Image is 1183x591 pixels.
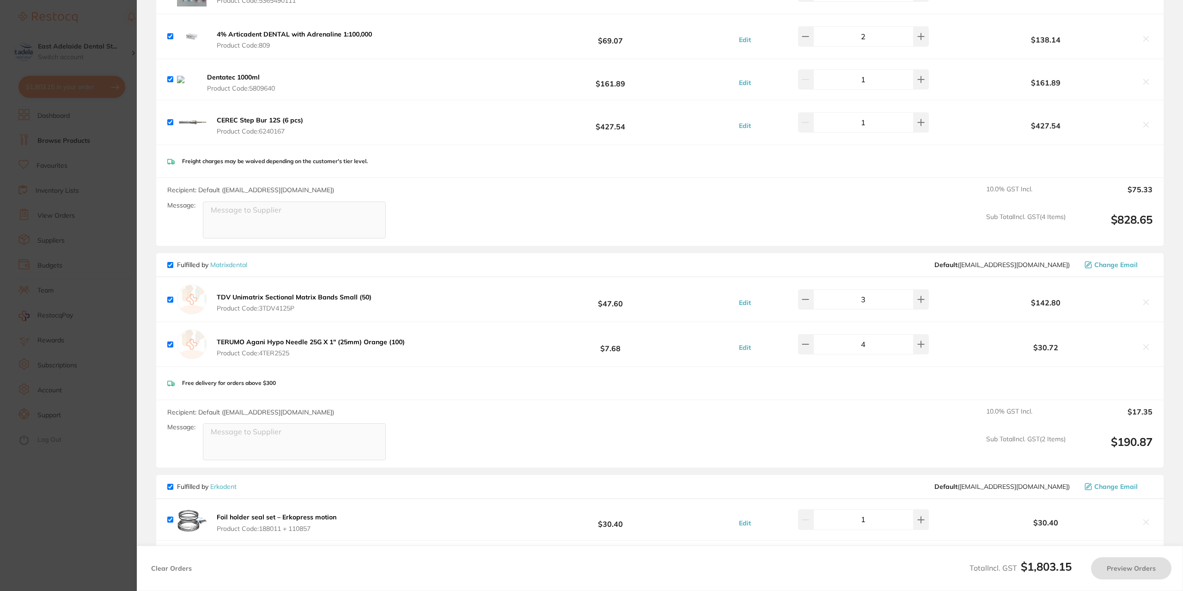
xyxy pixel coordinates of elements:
[1073,435,1153,461] output: $190.87
[512,511,709,528] b: $30.40
[40,28,164,37] div: Choose a greener path in healthcare!
[217,293,372,301] b: TDV Unimatrix Sectional Matrix Bands Small (50)
[736,122,754,130] button: Edit
[207,73,260,81] b: Dentatec 1000ml
[736,36,754,44] button: Edit
[736,299,754,307] button: Edit
[986,185,1066,206] span: 10.0 % GST Incl.
[167,186,334,194] span: Recipient: Default ( [EMAIL_ADDRESS][DOMAIN_NAME] )
[1073,408,1153,428] output: $17.35
[217,513,336,521] b: Foil holder seal set – Erkopress motion
[512,114,709,131] b: $427.54
[1082,261,1153,269] button: Change Email
[204,73,287,92] button: Dentatec 1000ml Product Code:5809640
[177,108,207,137] img: Mm42b2dwbA
[167,201,195,209] label: Message:
[177,285,207,314] img: empty.jpg
[217,305,372,312] span: Product Code: 3TDV4125P
[40,78,159,95] i: Discount will be applied on the supplier’s end.
[214,30,375,49] button: 4% Articadent DENTAL with Adrenaline 1:100,000 Product Code:809
[40,14,164,24] div: Hi [PERSON_NAME],
[217,116,303,124] b: CEREC Step Bur 12S (6 pcs)
[736,79,754,87] button: Edit
[986,213,1066,238] span: Sub Total Incl. GST ( 4 Items)
[970,563,1072,573] span: Total Incl. GST
[182,158,368,165] p: Freight charges may be waived depending on the customer's tier level.
[217,338,405,346] b: TERUMO Agani Hypo Needle 25G X 1" (25mm) Orange (100)
[40,14,164,153] div: Message content
[956,122,1136,130] b: $427.54
[217,525,336,532] span: Product Code: 188011 + 110857
[177,507,207,532] img: em01MmU3cg
[214,293,374,312] button: TDV Unimatrix Sectional Matrix Bands Small (50) Product Code:3TDV4125P
[148,557,195,579] button: Clear Orders
[512,336,709,353] b: $7.68
[177,483,237,490] p: Fulfilled by
[182,380,276,386] p: Free delivery for orders above $300
[1094,261,1138,268] span: Change Email
[986,435,1066,461] span: Sub Total Incl. GST ( 2 Items)
[934,261,957,269] b: Default
[177,261,247,268] p: Fulfilled by
[956,79,1136,87] b: $161.89
[1082,482,1153,491] button: Change Email
[167,423,195,431] label: Message:
[1073,213,1153,238] output: $828.65
[40,42,164,96] div: 🌱Get 20% off all RePractice products on Restocq until [DATE]. Simply head to Browse Products and ...
[956,36,1136,44] b: $138.14
[736,519,754,527] button: Edit
[986,408,1066,428] span: 10.0 % GST Incl.
[217,349,405,357] span: Product Code: 4TER2525
[21,17,36,31] img: Profile image for Restocq
[217,128,303,135] span: Product Code: 6240167
[512,71,709,88] b: $161.89
[214,338,408,357] button: TERUMO Agani Hypo Needle 25G X 1" (25mm) Orange (100) Product Code:4TER2525
[210,261,247,269] a: Matrixdental
[210,482,237,491] a: Erkodent
[214,116,306,135] button: CEREC Step Bur 12S (6 pcs) Product Code:6240167
[1021,560,1072,573] b: $1,803.15
[40,157,164,165] p: Message from Restocq, sent 1m ago
[1073,185,1153,206] output: $75.33
[167,408,334,416] span: Recipient: Default ( [EMAIL_ADDRESS][DOMAIN_NAME] )
[956,299,1136,307] b: $142.80
[177,22,207,51] img: ZXdoNGRjeQ
[177,329,207,359] img: empty.jpg
[512,28,709,45] b: $69.07
[1094,483,1138,490] span: Change Email
[214,513,339,532] button: Foil holder seal set – Erkopress motion Product Code:188011 + 110857
[217,30,372,38] b: 4% Articadent DENTAL with Adrenaline 1:100,000
[934,482,957,491] b: Default
[1091,557,1171,579] button: Preview Orders
[512,291,709,308] b: $47.60
[207,85,285,92] span: Product Code: 5809640
[14,8,171,171] div: message notification from Restocq, 1m ago. Hi Melissa, Choose a greener path in healthcare! 🌱Get ...
[177,76,197,83] img: YTlkbTJ1bg
[217,42,372,49] span: Product Code: 809
[736,343,754,352] button: Edit
[934,261,1070,268] span: peter@matrixdental.com.au
[956,343,1136,352] b: $30.72
[956,518,1136,527] b: $30.40
[934,483,1070,490] span: support@erkodent.com.au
